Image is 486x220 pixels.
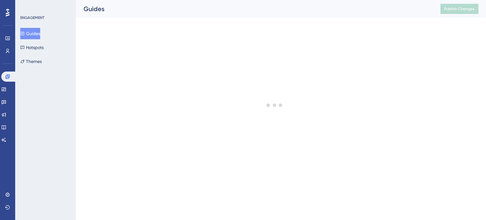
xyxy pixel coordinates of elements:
[84,4,425,13] div: Guides
[20,15,44,20] div: ENGAGEMENT
[440,4,478,14] button: Publish Changes
[20,56,42,67] button: Themes
[444,6,475,11] span: Publish Changes
[20,42,44,53] button: Hotspots
[20,28,40,39] button: Guides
